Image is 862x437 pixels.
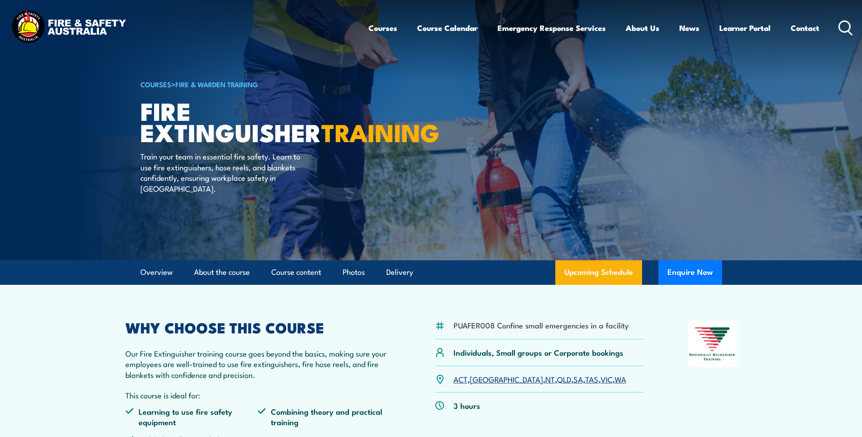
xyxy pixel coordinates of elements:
p: Our Fire Extinguisher training course goes beyond the basics, making sure your employees are well... [125,348,391,380]
h6: > [140,79,365,89]
a: Delivery [386,260,413,284]
a: About Us [626,16,659,40]
a: NT [545,373,555,384]
a: QLD [557,373,571,384]
a: SA [573,373,583,384]
p: , , , , , , , [453,374,626,384]
p: Individuals, Small groups or Corporate bookings [453,347,623,358]
a: News [679,16,699,40]
a: Courses [369,16,397,40]
a: ACT [453,373,468,384]
a: COURSES [140,79,171,89]
a: Contact [791,16,819,40]
a: [GEOGRAPHIC_DATA] [470,373,543,384]
a: TAS [585,373,598,384]
p: Train your team in essential fire safety. Learn to use fire extinguishers, hose reels, and blanke... [140,151,306,194]
li: PUAFER008 Confine small emergencies in a facility [453,320,629,330]
a: Upcoming Schedule [555,260,642,285]
p: 3 hours [453,400,480,411]
a: VIC [601,373,613,384]
a: Emergency Response Services [498,16,606,40]
h1: Fire Extinguisher [140,100,365,142]
p: This course is ideal for: [125,390,391,400]
a: Overview [140,260,173,284]
a: Photos [343,260,365,284]
button: Enquire Now [658,260,722,285]
img: Nationally Recognised Training logo. [688,321,737,367]
a: Learner Portal [719,16,771,40]
a: Fire & Warden Training [175,79,258,89]
a: Course Calendar [417,16,478,40]
strong: TRAINING [321,113,439,150]
li: Combining theory and practical training [258,406,390,427]
a: About the course [194,260,250,284]
a: Course content [271,260,321,284]
li: Learning to use fire safety equipment [125,406,258,427]
h2: WHY CHOOSE THIS COURSE [125,321,391,333]
a: WA [615,373,626,384]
